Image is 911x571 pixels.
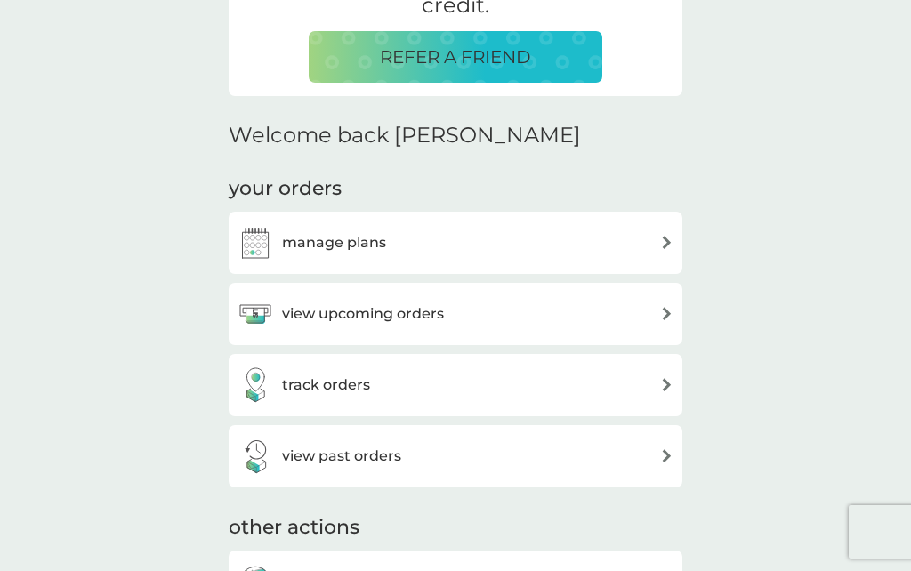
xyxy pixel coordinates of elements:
[282,445,401,468] h3: view past orders
[282,231,386,254] h3: manage plans
[309,31,602,83] button: REFER A FRIEND
[660,236,673,249] img: arrow right
[282,302,444,326] h3: view upcoming orders
[229,123,581,149] h2: Welcome back [PERSON_NAME]
[380,43,531,71] p: REFER A FRIEND
[282,374,370,397] h3: track orders
[660,449,673,462] img: arrow right
[229,514,359,542] h3: other actions
[660,307,673,320] img: arrow right
[229,175,342,203] h3: your orders
[660,378,673,391] img: arrow right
